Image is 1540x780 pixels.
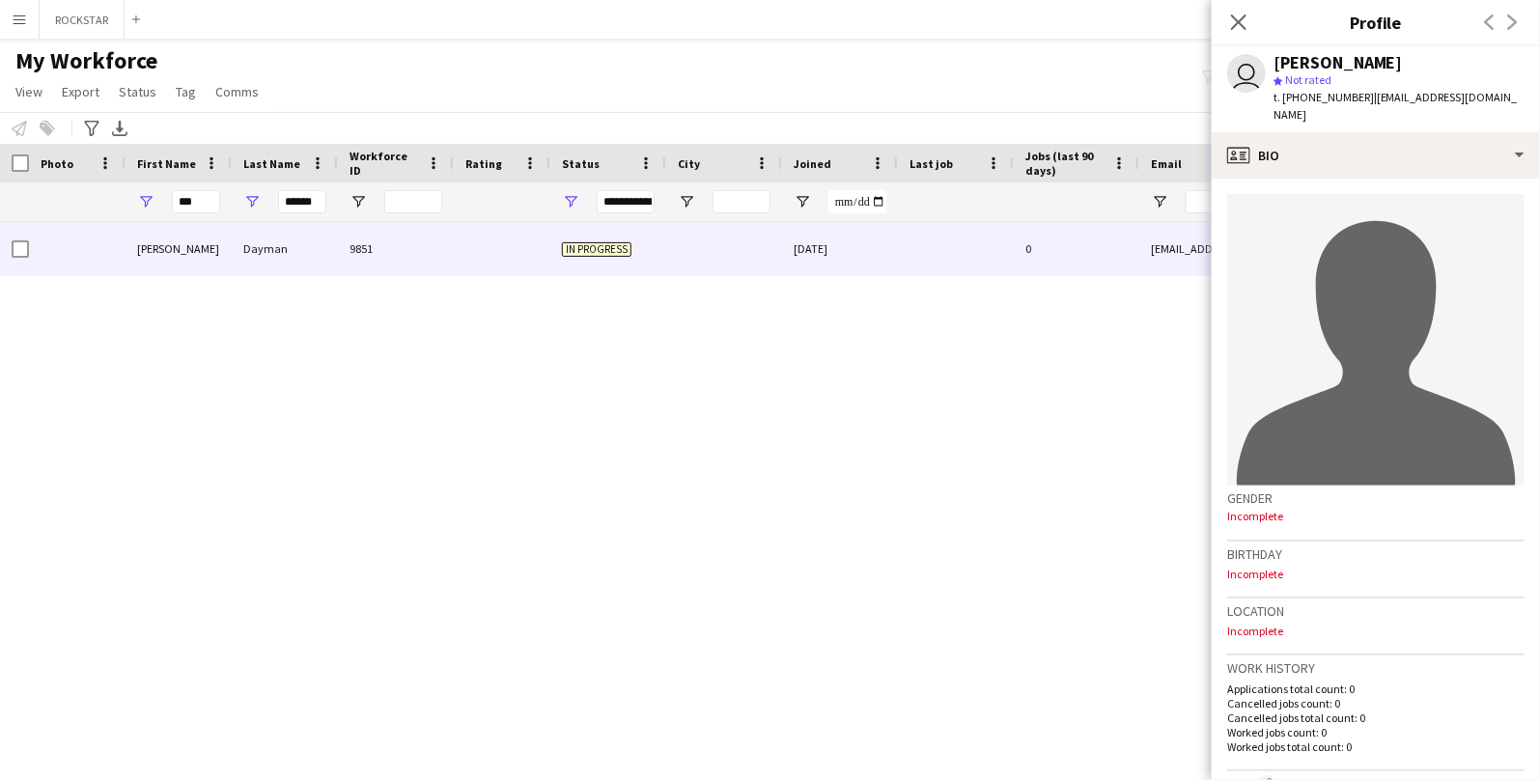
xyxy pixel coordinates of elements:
h3: Birthday [1227,545,1525,563]
span: Jobs (last 90 days) [1025,149,1105,178]
a: Comms [208,79,266,104]
span: My Workforce [15,46,157,75]
span: Incomplete [1227,509,1283,523]
span: In progress [562,242,631,257]
input: City Filter Input [713,190,770,213]
span: Export [62,83,99,100]
h3: Profile [1212,10,1540,35]
p: Cancelled jobs total count: 0 [1227,710,1525,725]
app-action-btn: Advanced filters [80,117,103,140]
div: [DATE] [782,222,898,275]
input: Email Filter Input [1186,190,1514,213]
div: Dayman [232,222,338,275]
div: 0 [1014,222,1139,275]
a: Tag [168,79,204,104]
input: First Name Filter Input [172,190,220,213]
p: Worked jobs count: 0 [1227,725,1525,739]
h3: Work history [1227,659,1525,677]
button: Open Filter Menu [137,193,154,210]
p: Incomplete [1227,624,1525,638]
div: [PERSON_NAME] [126,222,232,275]
span: Photo [41,156,73,171]
span: Status [562,156,600,171]
input: Last Name Filter Input [278,190,326,213]
button: ROCKSTAR [40,1,125,39]
div: Bio [1212,132,1540,179]
span: Email [1151,156,1182,171]
button: Open Filter Menu [350,193,367,210]
span: City [678,156,700,171]
input: Joined Filter Input [828,190,886,213]
span: Not rated [1285,72,1331,87]
button: Open Filter Menu [562,193,579,210]
input: Workforce ID Filter Input [384,190,442,213]
h3: Gender [1227,489,1525,507]
p: Worked jobs total count: 0 [1227,739,1525,754]
p: Applications total count: 0 [1227,682,1525,696]
span: t. [PHONE_NUMBER] [1274,90,1374,104]
span: Last job [910,156,953,171]
div: [EMAIL_ADDRESS][DOMAIN_NAME] [1139,222,1526,275]
span: Comms [215,83,259,100]
span: Status [119,83,156,100]
span: | [EMAIL_ADDRESS][DOMAIN_NAME] [1274,90,1518,122]
span: Last Name [243,156,300,171]
span: First Name [137,156,196,171]
a: Export [54,79,107,104]
span: View [15,83,42,100]
p: Incomplete [1227,567,1525,581]
div: 9851 [338,222,454,275]
button: Open Filter Menu [243,193,261,210]
span: Joined [794,156,831,171]
span: Rating [465,156,502,171]
a: Status [111,79,164,104]
button: Open Filter Menu [678,193,695,210]
app-action-btn: Export XLSX [108,117,131,140]
span: Workforce ID [350,149,419,178]
a: View [8,79,50,104]
button: Open Filter Menu [794,193,811,210]
div: [PERSON_NAME] [1274,54,1403,71]
button: Open Filter Menu [1151,193,1168,210]
p: Cancelled jobs count: 0 [1227,696,1525,710]
h3: Location [1227,602,1525,620]
span: Tag [176,83,196,100]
